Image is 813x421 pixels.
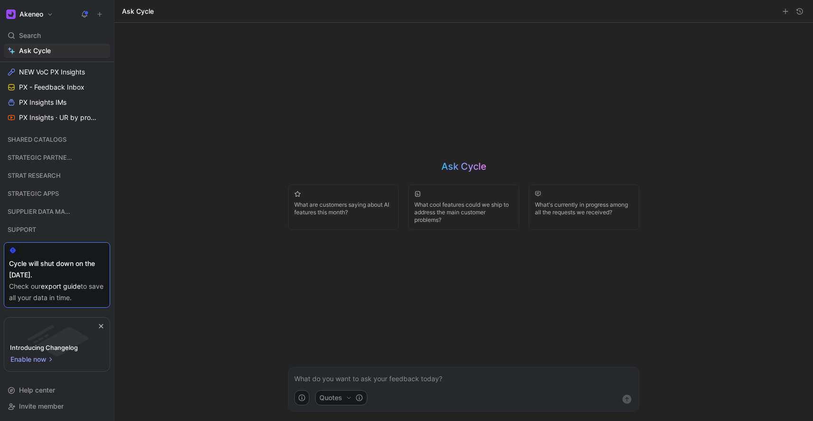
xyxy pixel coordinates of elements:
[19,67,85,77] span: NEW VoC PX Insights
[8,153,74,162] span: STRATEGIC PARTNERSHIP
[4,204,110,219] div: SUPPLIER DATA MANAGER
[4,132,110,146] div: SHARED CATALOGS
[4,95,110,110] a: PX Insights IMs
[8,207,74,216] span: SUPPLIER DATA MANAGER
[408,184,519,230] button: What cool features could we ship to address the main customer problems?
[19,10,43,18] h1: Akeneo
[122,7,154,16] h1: Ask Cycle
[19,113,97,122] span: PX Insights · UR by project
[41,282,81,290] a: export guide
[19,45,51,56] span: Ask Cycle
[8,189,59,198] span: STRATEGIC APPS
[4,150,110,165] div: STRATEGIC PARTNERSHIP
[8,225,36,234] span: SUPPORT
[4,8,56,21] button: AkeneoAkeneo
[441,160,486,173] h2: Ask Cycle
[19,386,55,394] span: Help center
[4,399,110,413] div: Invite member
[4,65,110,79] a: NEW VoC PX Insights
[4,80,110,94] a: PX - Feedback Inbox
[10,342,78,353] div: Introducing Changelog
[4,132,110,149] div: SHARED CATALOGS
[4,28,110,43] div: Search
[9,258,105,281] div: Cycle will shut down on the [DATE].
[19,30,41,41] span: Search
[10,354,47,365] span: Enable now
[4,186,110,201] div: STRATEGIC APPS
[535,201,633,216] span: What's currently in progress among all the requests we received?
[8,171,61,180] span: STRAT RESEARCH
[294,201,392,216] span: What are customers saying about AI features this month?
[19,98,66,107] span: PX Insights IMs
[6,9,16,19] img: Akeneo
[9,281,105,303] div: Check our to save all your data in time.
[4,168,110,183] div: STRAT RESEARCH
[8,135,66,144] span: SHARED CATALOGS
[4,222,110,237] div: SUPPORT
[529,184,639,230] button: What's currently in progress among all the requests we received?
[4,150,110,167] div: STRATEGIC PARTNERSHIP
[4,47,110,125] div: PX INSIGHTSNEW VoC PX InsightsPX - Feedback InboxPX Insights IMsPX Insights · UR by project
[4,186,110,203] div: STRATEGIC APPS
[414,201,513,224] span: What cool features could we ship to address the main customer problems?
[4,222,110,239] div: SUPPORT
[4,383,110,397] div: Help center
[4,44,110,58] a: Ask Cycle
[19,82,84,92] span: PX - Feedback Inbox
[19,402,64,410] span: Invite member
[4,110,110,125] a: PX Insights · UR by project
[12,318,102,366] img: bg-BLZuj68n.svg
[288,184,399,230] button: What are customers saying about AI features this month?
[4,204,110,221] div: SUPPLIER DATA MANAGER
[315,390,367,405] button: Quotes
[4,168,110,185] div: STRAT RESEARCH
[10,353,55,366] button: Enable now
